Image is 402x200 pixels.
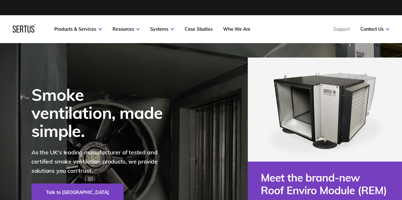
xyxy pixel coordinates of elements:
a: Case Studies [185,26,213,32]
p: As the UK's leading manufacturer of tested and certified smoke ventilation products, we provide s... [31,148,171,175]
a: Systems [150,26,174,32]
a: Who We Are [223,26,250,32]
a: Support [333,26,350,32]
a: Resources [112,26,140,32]
a: Contact Us [360,26,389,32]
a: Products & Services [54,26,102,32]
div: Smoke ventilation, made simple. [31,86,171,140]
